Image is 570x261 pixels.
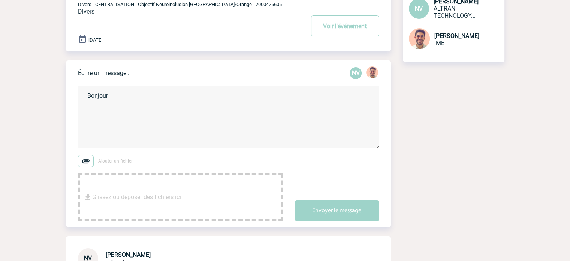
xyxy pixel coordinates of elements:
[295,200,379,221] button: Envoyer le message
[434,5,476,19] span: ALTRAN TECHNOLOGY & ENGINEERING CENTER
[92,178,181,216] span: Glissez ou déposer des fichiers ici
[366,66,378,80] div: Yanis DE CLERCQ
[366,66,378,78] img: 132114-0.jpg
[311,15,379,36] button: Voir l'événement
[83,193,92,202] img: file_download.svg
[434,39,444,47] span: IME
[350,67,362,79] div: Noëlle VIVIEN
[415,5,423,12] span: NV
[98,158,133,164] span: Ajouter un fichier
[78,69,129,77] p: Écrire un message :
[434,32,479,39] span: [PERSON_NAME]
[409,28,430,49] img: 132114-0.jpg
[350,67,362,79] p: NV
[88,37,102,43] span: [DATE]
[106,251,151,258] span: [PERSON_NAME]
[78,2,282,7] span: Divers - CENTRALISATION - Objectif Neuroinclusion [GEOGRAPHIC_DATA]/Orange - 2000425605
[78,8,94,15] span: Divers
